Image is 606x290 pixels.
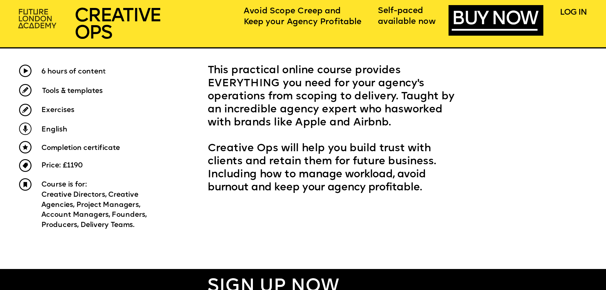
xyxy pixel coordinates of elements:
[41,191,149,229] span: Creative Directors, Creative Agencies, Project Managers, Account Managers, Founders, Producers, D...
[560,9,587,17] a: LOG IN
[19,65,31,77] img: upload-60f0cde6-1fc7-443c-af28-15e41498aeec.png
[41,126,67,133] span: English
[42,88,103,95] span: Tools & templates
[41,145,120,152] span: Completion certificate
[19,84,31,96] img: upload-46f30c54-4dc4-4b6f-83d2-a1dbf5baa745.png
[41,65,176,78] p: t
[208,105,446,128] span: worked with brands like Apple and Airbnb.
[74,7,161,43] span: CREATIVE OPS
[244,18,361,26] span: Keep your Agency Profitable
[378,7,423,15] span: Self-paced
[41,107,74,114] span: Exercises
[41,181,87,188] span: Course is for:
[208,170,429,193] span: anage workload, avoid burnout and keep your agency profitable.
[378,18,436,25] span: available now
[41,162,83,169] span: Price: £1190
[19,159,31,172] img: upload-23374000-b70b-46d9-a071-d267d891162d.png
[41,68,103,75] span: 6 hours of conten
[19,123,31,135] img: upload-9eb2eadd-7bf9-4b2b-b585-6dd8b9275b41.png
[19,141,31,153] img: upload-d48f716b-e876-41cd-bec0-479d4f1408e9.png
[208,66,457,128] span: This practical online course provides EVERYTHING you need for your agency's operations from scopi...
[244,8,341,15] span: Avoid Scope Creep and
[208,144,439,193] span: Creative Ops will help you build trust with clients and retain them for future business. Includin...
[452,10,537,31] a: BUY NOW
[19,178,31,191] img: upload-a750bc6f-f52f-43b6-9728-8737ad81f8c1.png
[19,104,31,116] img: upload-46f30c54-4dc4-4b6f-83d2-a1dbf5baa745.png
[15,5,62,33] img: upload-2f72e7a8-3806-41e8-b55b-d754ac055a4a.png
